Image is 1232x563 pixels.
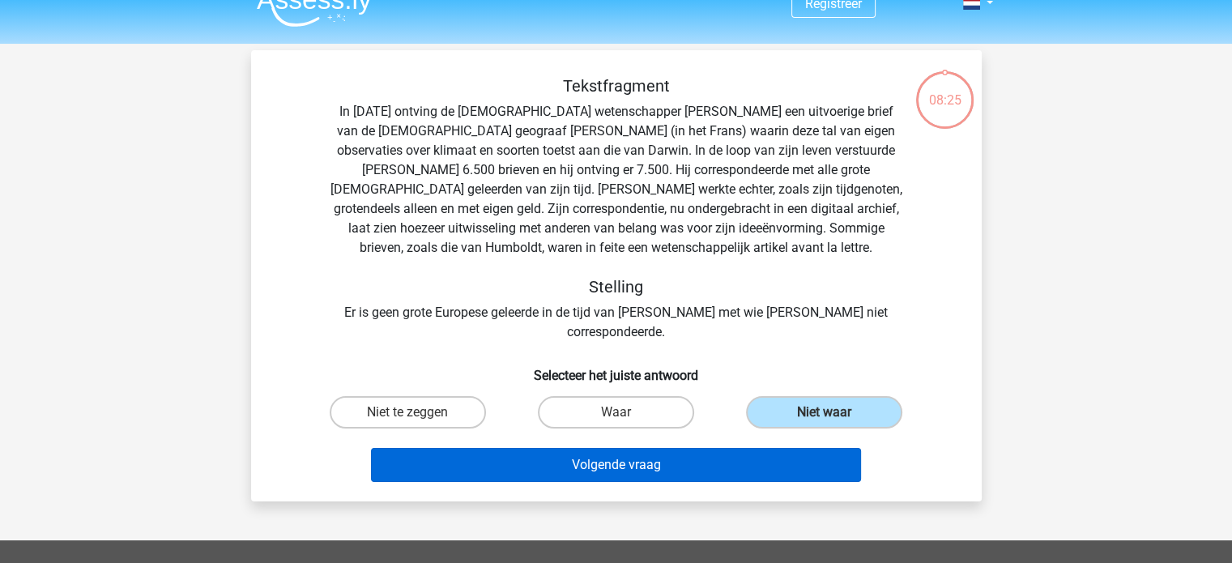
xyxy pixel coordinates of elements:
[277,355,956,383] h6: Selecteer het juiste antwoord
[746,396,902,429] label: Niet waar
[329,277,904,296] h5: Stelling
[371,448,861,482] button: Volgende vraag
[277,76,956,342] div: In [DATE] ontving de [DEMOGRAPHIC_DATA] wetenschapper [PERSON_NAME] een uitvoerige brief van de [...
[538,396,694,429] label: Waar
[329,76,904,96] h5: Tekstfragment
[330,396,486,429] label: Niet te zeggen
[914,70,975,110] div: 08:25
